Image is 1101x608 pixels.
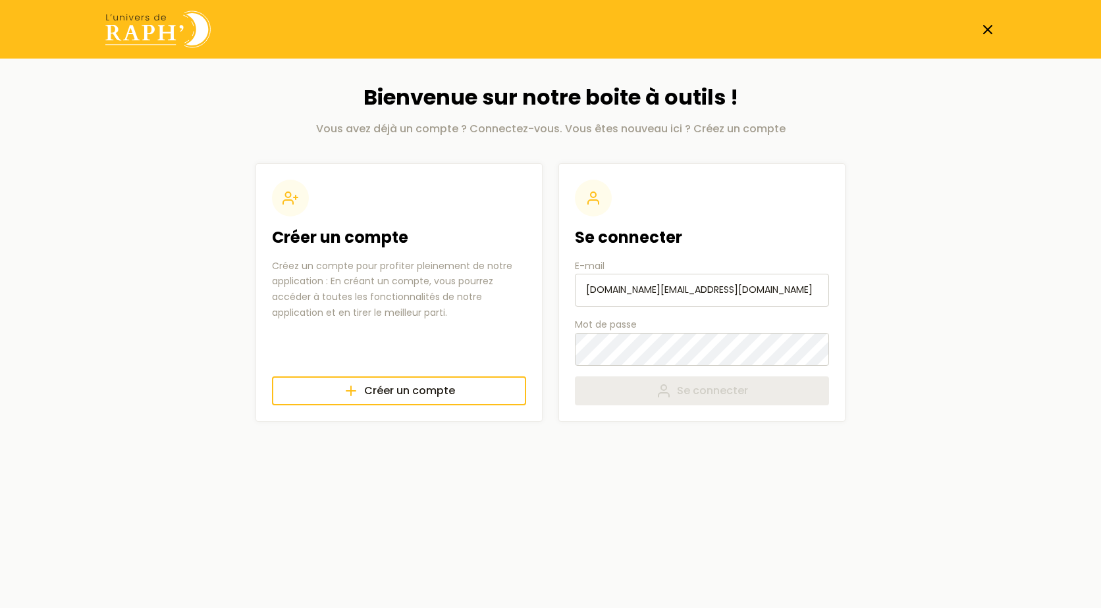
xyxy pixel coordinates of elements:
[364,383,455,399] span: Créer un compte
[575,317,829,365] label: Mot de passe
[575,376,829,405] button: Se connecter
[272,376,526,405] a: Créer un compte
[677,383,748,399] span: Se connecter
[255,85,846,110] h1: Bienvenue sur notre boite à outils !
[272,259,526,321] p: Créez un compte pour profiter pleinement de notre application : En créant un compte, vous pourrez...
[575,259,829,307] label: E-mail
[272,227,526,248] h2: Créer un compte
[575,274,829,307] input: E-mail
[105,11,211,48] img: Univers de Raph logo
[575,227,829,248] h2: Se connecter
[575,333,829,366] input: Mot de passe
[980,22,996,38] a: Fermer la page
[255,121,846,137] p: Vous avez déjà un compte ? Connectez-vous. Vous êtes nouveau ici ? Créez un compte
